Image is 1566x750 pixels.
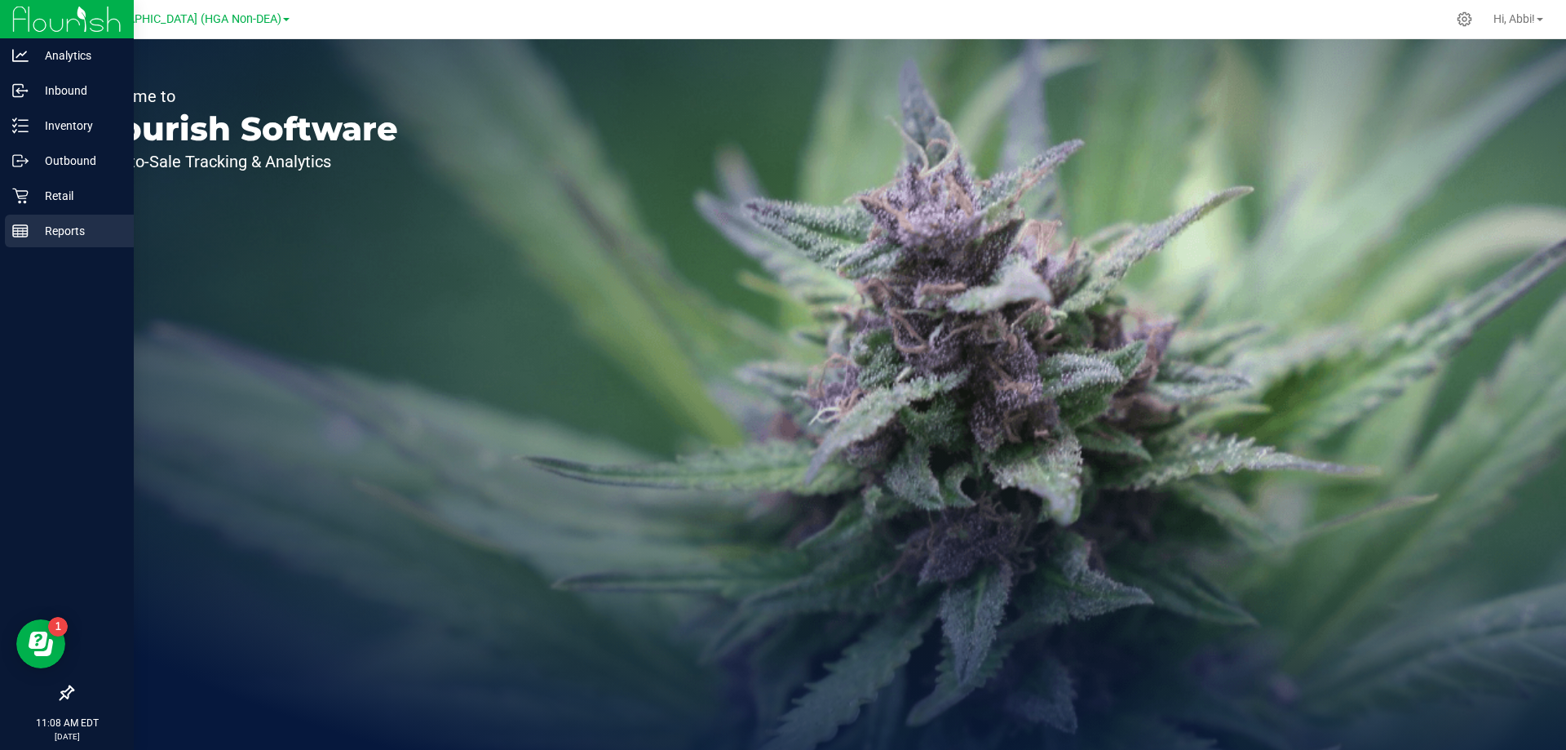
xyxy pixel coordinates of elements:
[7,716,126,730] p: 11:08 AM EDT
[48,617,68,637] iframe: Resource center unread badge
[88,88,398,104] p: Welcome to
[88,153,398,170] p: Seed-to-Sale Tracking & Analytics
[12,153,29,169] inline-svg: Outbound
[29,151,126,171] p: Outbound
[12,118,29,134] inline-svg: Inventory
[29,186,126,206] p: Retail
[12,188,29,204] inline-svg: Retail
[29,81,126,100] p: Inbound
[16,619,65,668] iframe: Resource center
[12,223,29,239] inline-svg: Reports
[88,113,398,145] p: Flourish Software
[29,116,126,135] p: Inventory
[29,46,126,65] p: Analytics
[7,730,126,743] p: [DATE]
[12,82,29,99] inline-svg: Inbound
[1493,12,1535,25] span: Hi, Abbi!
[1454,11,1475,27] div: Manage settings
[47,12,281,26] span: PNW.7-[GEOGRAPHIC_DATA] (HGA Non-DEA)
[29,221,126,241] p: Reports
[12,47,29,64] inline-svg: Analytics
